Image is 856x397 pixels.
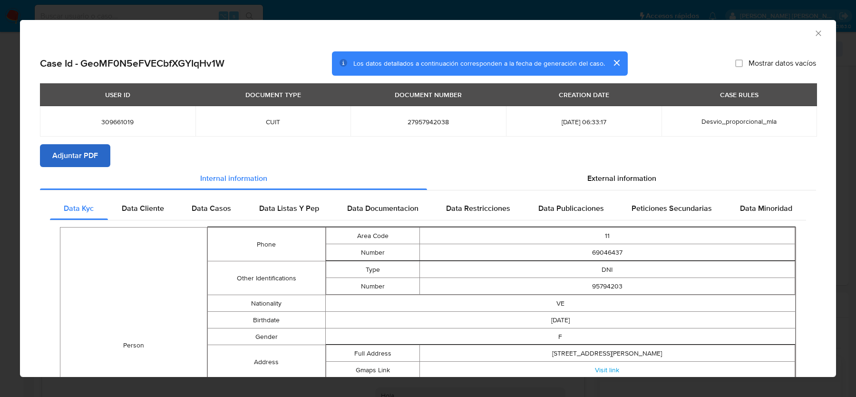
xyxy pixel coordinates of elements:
[605,51,628,74] button: cerrar
[419,244,795,261] td: 69046437
[325,295,796,312] td: VE
[50,197,806,220] div: Detailed internal info
[517,118,650,126] span: [DATE] 06:33:17
[64,203,94,214] span: Data Kyc
[40,167,816,190] div: Detailed info
[208,261,325,295] td: Other Identifications
[714,87,764,103] div: CASE RULES
[240,87,307,103] div: DOCUMENT TYPE
[325,328,796,345] td: F
[20,20,836,377] div: closure-recommendation-modal
[51,118,184,126] span: 309661019
[325,312,796,328] td: [DATE]
[208,345,325,379] td: Address
[389,87,467,103] div: DOCUMENT NUMBER
[326,278,419,295] td: Number
[814,29,822,37] button: Cerrar ventana
[208,295,325,312] td: Nationality
[326,244,419,261] td: Number
[208,228,325,261] td: Phone
[740,203,792,214] span: Data Minoridad
[99,87,136,103] div: USER ID
[122,203,164,214] span: Data Cliente
[446,203,510,214] span: Data Restricciones
[192,203,231,214] span: Data Casos
[595,365,619,375] a: Visit link
[419,261,795,278] td: DNI
[259,203,319,214] span: Data Listas Y Pep
[587,173,656,184] span: External information
[52,145,98,166] span: Adjuntar PDF
[632,203,712,214] span: Peticiones Secundarias
[735,60,743,67] input: Mostrar datos vacíos
[419,278,795,295] td: 95794203
[749,59,816,68] span: Mostrar datos vacíos
[362,118,495,126] span: 27957942038
[326,228,419,244] td: Area Code
[208,312,325,328] td: Birthdate
[326,261,419,278] td: Type
[326,345,419,362] td: Full Address
[200,173,267,184] span: Internal information
[553,87,615,103] div: CREATION DATE
[40,144,110,167] button: Adjuntar PDF
[419,345,795,362] td: [STREET_ADDRESS][PERSON_NAME]
[40,57,224,69] h2: Case Id - GeoMF0N5eFVECbfXGYIqHv1W
[208,328,325,345] td: Gender
[419,228,795,244] td: 11
[538,203,604,214] span: Data Publicaciones
[207,118,340,126] span: CUIT
[701,117,777,126] span: Desvio_proporcional_mla
[353,59,605,68] span: Los datos detallados a continuación corresponden a la fecha de generación del caso.
[326,362,419,378] td: Gmaps Link
[347,203,418,214] span: Data Documentacion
